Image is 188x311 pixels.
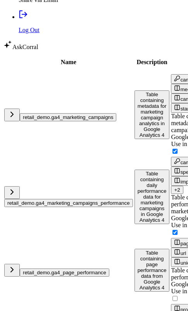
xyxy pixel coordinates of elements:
[19,27,185,34] p: Log Out
[3,44,38,50] a: AskCorral
[4,51,133,73] th: Name
[19,14,185,34] a: Log Out
[172,149,178,154] input: Turn off Use in AI
[174,187,180,193] div: + 2
[172,230,178,235] input: Turn off Use in AI
[135,90,170,139] button: Table containing metadata for marketing campaign analytics in Google Analytics 4
[172,296,178,301] input: Turn on Use in AI
[135,170,170,224] button: Table containing daily performance data for marketing campaigns in Google Analytics 4
[4,199,133,207] button: retail_demo.ga4_marketing_campaigns_performance
[134,51,170,73] th: Description
[135,249,170,292] button: Table containing page performance data from Google Analytics 4
[20,113,116,121] button: retail_demo.ga4_marketing_campaigns
[174,249,186,256] div: url
[20,269,109,277] button: retail_demo.ga4_page_performance
[171,186,183,194] button: +2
